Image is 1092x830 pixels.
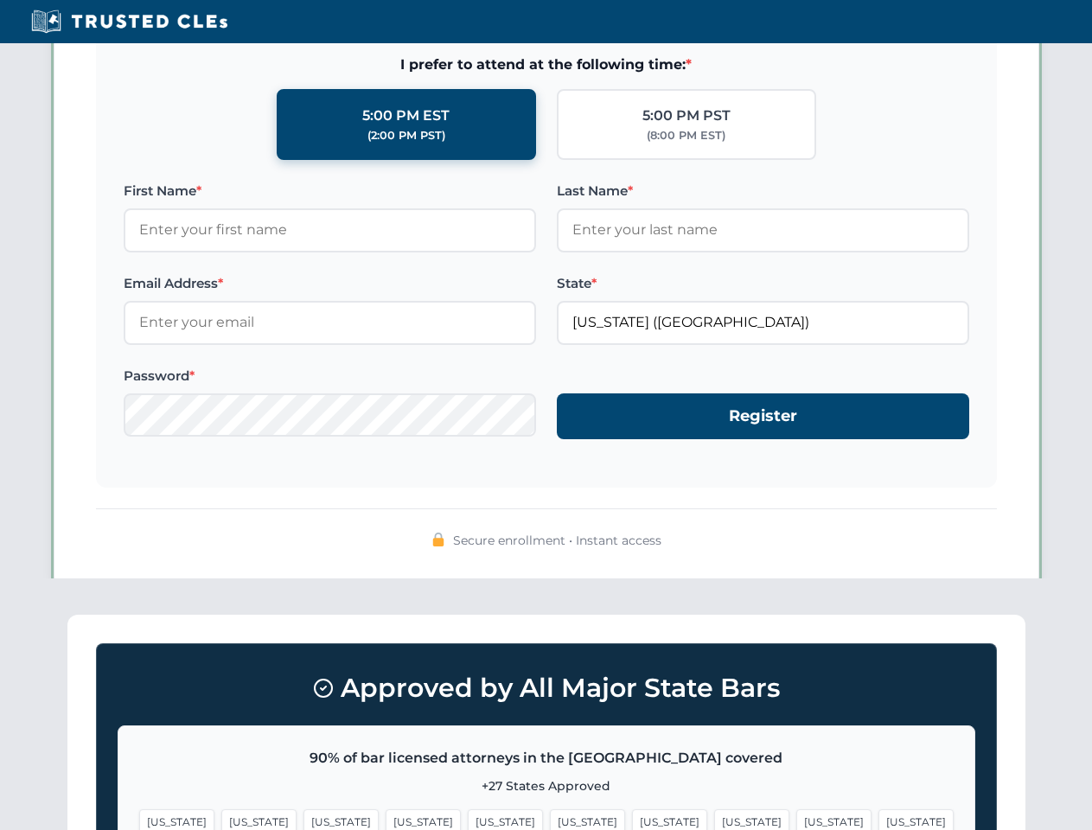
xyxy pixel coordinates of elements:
[26,9,233,35] img: Trusted CLEs
[642,105,731,127] div: 5:00 PM PST
[557,393,969,439] button: Register
[124,208,536,252] input: Enter your first name
[647,127,725,144] div: (8:00 PM EST)
[367,127,445,144] div: (2:00 PM PST)
[362,105,450,127] div: 5:00 PM EST
[124,366,536,386] label: Password
[124,181,536,201] label: First Name
[139,776,954,795] p: +27 States Approved
[124,301,536,344] input: Enter your email
[557,301,969,344] input: Florida (FL)
[557,208,969,252] input: Enter your last name
[557,273,969,294] label: State
[124,273,536,294] label: Email Address
[453,531,661,550] span: Secure enrollment • Instant access
[118,665,975,712] h3: Approved by All Major State Bars
[124,54,969,76] span: I prefer to attend at the following time:
[557,181,969,201] label: Last Name
[139,747,954,769] p: 90% of bar licensed attorneys in the [GEOGRAPHIC_DATA] covered
[431,533,445,546] img: 🔒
